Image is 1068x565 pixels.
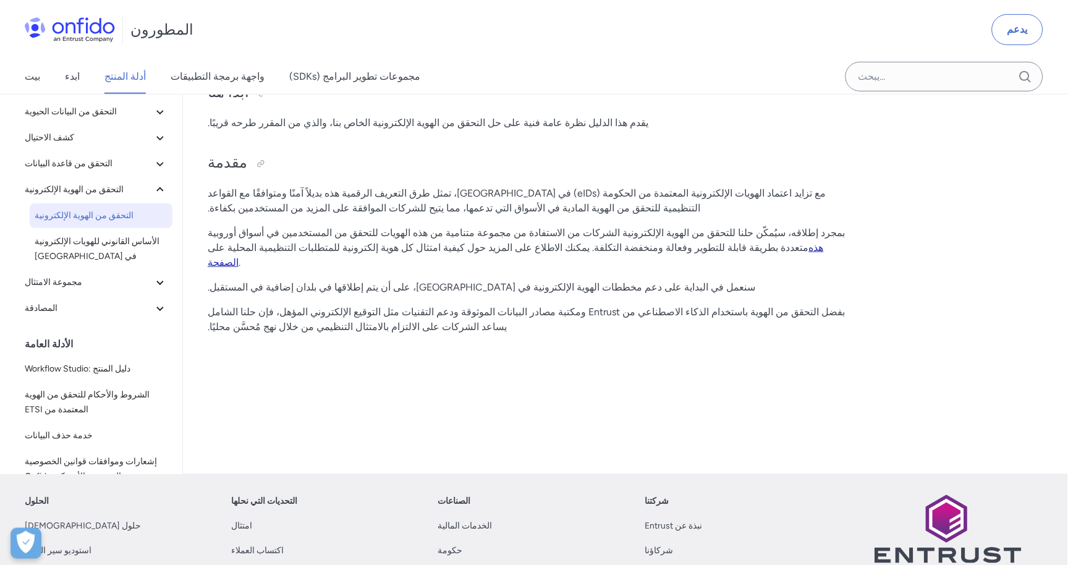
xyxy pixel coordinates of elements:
a: شركاؤنا [645,544,673,559]
font: الصناعات [438,496,471,507]
a: اكتساب العملاء [231,544,284,559]
a: أدلة المنتج [104,59,146,94]
img: شعار أونفيدو [25,17,115,42]
font: يدعم [1007,23,1028,35]
font: بفضل التحقق من الهوية باستخدام الذكاء الاصطناعي من Entrust ومكتبة مصادر البيانات الموثوقة ودعم ال... [208,306,845,333]
a: الصناعات [438,495,471,509]
a: الخدمات المالية [438,519,493,534]
button: التحقق من الهوية الإلكترونية [20,177,172,202]
input: حقل إدخال بحث Onfido [845,62,1043,91]
div: تفضيلات ملفات تعريف الارتباط [11,528,41,559]
font: مجموعات تطوير البرامج (SDKs) [289,70,420,82]
a: حكومة [438,544,463,559]
font: التحقق من الهوية الإلكترونية [25,184,124,195]
font: شركتنا [645,496,669,507]
font: بمجرد إطلاقه، سيُمكّن حلنا للتحقق من الهوية الإلكترونية الشركات من الاستفادة من مجموعة متنامية من... [208,227,845,253]
font: الشروط والأحكام للتحقق من الهوية المعتمدة من ETSI [25,389,150,415]
a: ابدء [65,59,80,94]
font: خدمة حذف البيانات [25,430,93,441]
font: التحقق من الهوية الإلكترونية [35,210,133,221]
a: الأساس القانوني للهويات الإلكترونية في [GEOGRAPHIC_DATA] [30,229,172,269]
a: التحقق من الهوية الإلكترونية [30,203,172,228]
a: الحلول [25,495,49,509]
a: حلول [DEMOGRAPHIC_DATA] [25,519,141,534]
font: استوديو سير العمل [25,546,91,556]
a: نبذة عن Entrust [645,519,702,534]
a: هذه الصفحة [208,242,824,268]
font: إشعارات وموافقات قوانين الخصوصية البيومترية الأمريكية Onfido [25,456,157,482]
font: الخدمات المالية [438,521,493,532]
font: التحديات التي نحلها [231,496,297,507]
font: حلول [DEMOGRAPHIC_DATA] [25,521,141,532]
a: شركتنا [645,495,669,509]
font: نبذة عن Entrust [645,521,702,532]
a: Workflow Studio: دليل المنتج [20,357,172,381]
a: يدعم [992,14,1043,45]
font: حكومة [438,546,463,556]
font: التحقق من البيانات الحيوية [25,106,117,117]
a: إشعارات وموافقات قوانين الخصوصية البيومترية الأمريكية Onfido [20,449,172,489]
font: المصادقة [25,303,57,313]
button: التحقق من البيانات الحيوية [20,100,172,124]
a: امتثال [231,519,252,534]
a: واجهة برمجة التطبيقات [171,59,265,94]
a: التحديات التي نحلها [231,495,297,509]
font: الأدلة العامة [25,338,73,350]
font: اكتساب العملاء [231,546,284,556]
font: واجهة برمجة التطبيقات [171,70,265,82]
font: شركاؤنا [645,546,673,556]
button: مجموعة الامتثال [20,270,172,295]
font: Workflow Studio: دليل المنتج [25,363,130,374]
a: الشروط والأحكام للتحقق من الهوية المعتمدة من ETSI [20,383,172,422]
font: . [239,257,240,268]
font: سنعمل في البداية على دعم مخططات الهوية الإلكترونية في [GEOGRAPHIC_DATA]، على أن يتم إطلاقها في بل... [208,281,756,293]
font: يقدم هذا الدليل نظرة عامة فنية على حل التحقق من الهوية الإلكترونية الخاص بنا، والذي من المقرر طرح... [208,117,649,129]
button: المصادقة [20,296,172,321]
font: امتثال [231,521,252,532]
font: الحلول [25,496,49,507]
font: الأساس القانوني للهويات الإلكترونية في [GEOGRAPHIC_DATA] [35,236,159,261]
font: المطورون [130,20,193,38]
font: التحقق من قاعدة البيانات [25,158,112,169]
font: مع تزايد اعتماد الهويات الإلكترونية المعتمدة من الحكومة (eIDs) في [GEOGRAPHIC_DATA]، تمثل طرق الت... [208,187,826,214]
a: مجموعات تطوير البرامج (SDKs) [289,59,420,94]
font: بيت [25,70,40,82]
a: بيت [25,59,40,94]
a: خدمة حذف البيانات [20,423,172,448]
button: كشف الاحتيال [20,125,172,150]
font: كشف الاحتيال [25,132,74,143]
a: استوديو سير العمل [25,544,91,559]
font: أدلة المنتج [104,70,146,82]
button: فتح التفضيلات [11,528,41,559]
font: مقدمة [208,153,247,171]
button: التحقق من قاعدة البيانات [20,151,172,176]
font: ابدء [65,70,80,82]
img: شعار Entrust [873,495,1022,563]
font: مجموعة الامتثال [25,277,82,287]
